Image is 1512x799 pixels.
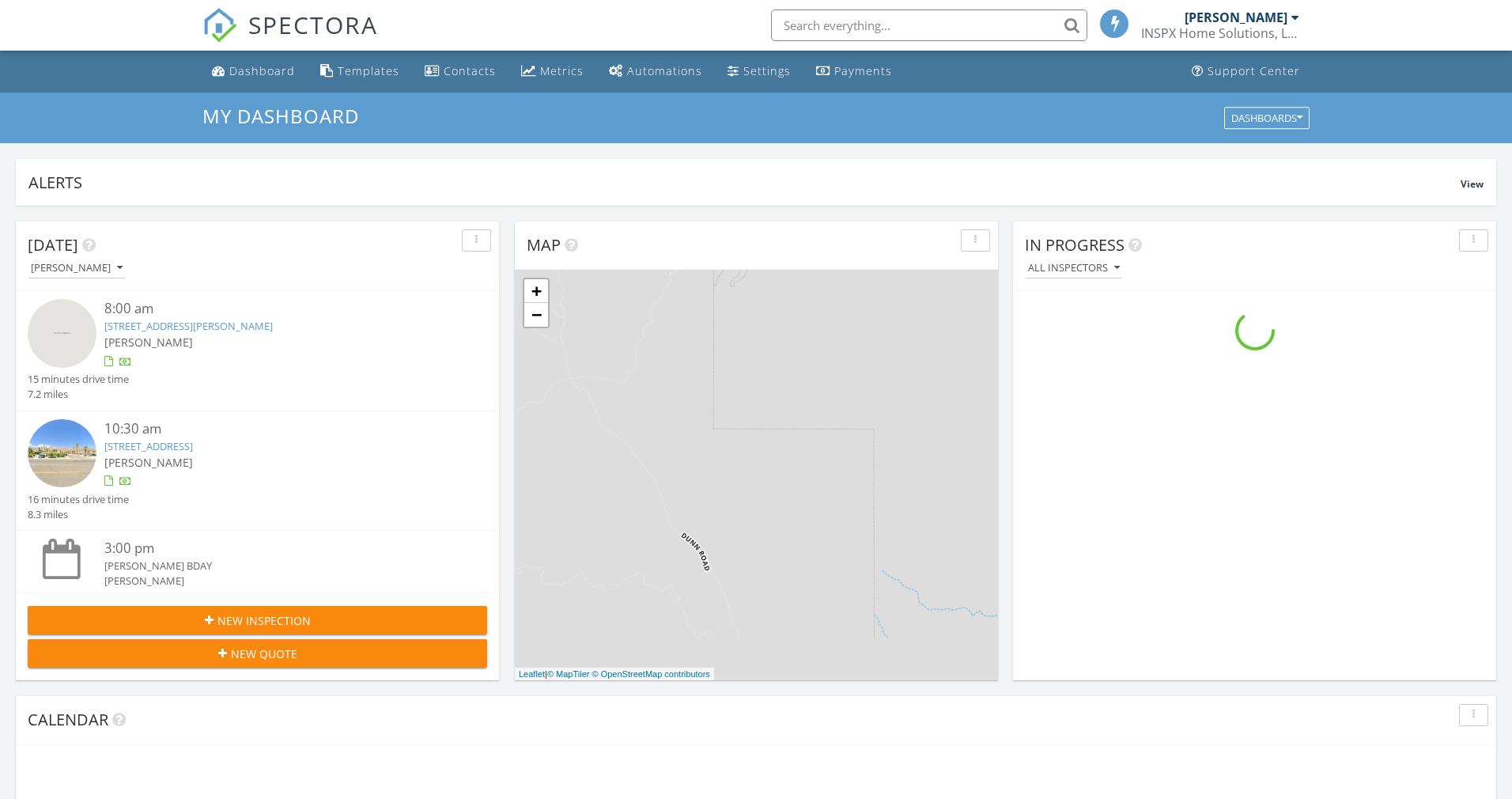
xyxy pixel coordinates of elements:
span: My Dashboard [202,103,359,129]
div: Contacts [444,63,496,78]
a: 8:00 am [STREET_ADDRESS][PERSON_NAME] [PERSON_NAME] 15 minutes drive time 7.2 miles [28,299,487,402]
span: New Inspection [217,612,311,629]
a: Automations (Basic) [603,57,709,86]
input: Search everything... [771,9,1087,41]
a: © OpenStreetMap contributors [592,669,710,679]
a: SPECTORA [202,21,378,55]
div: 15 minutes drive time [28,372,129,387]
span: New Quote [231,646,297,662]
div: 8:00 am [104,299,449,319]
span: Map [527,234,561,256]
button: All Inspectors [1025,258,1123,279]
a: Metrics [515,57,590,86]
div: Templates [338,63,399,78]
div: All Inspectors [1028,263,1120,274]
span: View [1461,177,1484,191]
a: [STREET_ADDRESS] [104,439,193,453]
div: 16 minutes drive time [28,492,129,507]
div: 8.3 miles [28,507,129,522]
a: Dashboard [206,57,301,86]
div: Automations [627,63,702,78]
span: SPECTORA [248,8,378,41]
div: [PERSON_NAME] [1185,9,1287,25]
a: Settings [721,57,797,86]
a: Payments [810,57,898,86]
button: [PERSON_NAME] [28,258,126,279]
a: Zoom in [524,279,548,303]
div: | [515,668,714,681]
span: Calendar [28,709,108,730]
a: Templates [314,57,406,86]
span: [DATE] [28,234,78,256]
img: The Best Home Inspection Software - Spectora [202,8,237,43]
img: streetview [28,299,96,368]
div: Payments [834,63,892,78]
button: Dashboards [1224,107,1310,129]
button: New Inspection [28,606,487,634]
div: Dashboards [1231,112,1302,123]
div: [PERSON_NAME] BDAY [104,559,449,574]
a: Zoom out [524,303,548,327]
a: Support Center [1185,57,1306,86]
div: Metrics [540,63,584,78]
div: Settings [743,63,791,78]
img: streetview [28,419,96,488]
span: [PERSON_NAME] [104,335,193,350]
div: 7.2 miles [28,387,129,402]
div: Dashboard [229,63,295,78]
a: Leaflet [519,669,545,679]
button: New Quote [28,639,487,668]
a: © MapTiler [547,669,590,679]
a: [STREET_ADDRESS][PERSON_NAME] [104,319,273,333]
div: INSPX Home Solutions, LLC [1141,25,1299,41]
span: [PERSON_NAME] [104,455,193,470]
div: 10:30 am [104,419,449,439]
div: Support Center [1208,63,1300,78]
span: In Progress [1025,234,1125,256]
a: Contacts [418,57,502,86]
div: [PERSON_NAME] [31,263,123,274]
div: [PERSON_NAME] [104,574,449,589]
a: 10:30 am [STREET_ADDRESS] [PERSON_NAME] 16 minutes drive time 8.3 miles [28,419,487,522]
div: 3:00 pm [104,539,449,559]
div: Alerts [28,172,1461,193]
